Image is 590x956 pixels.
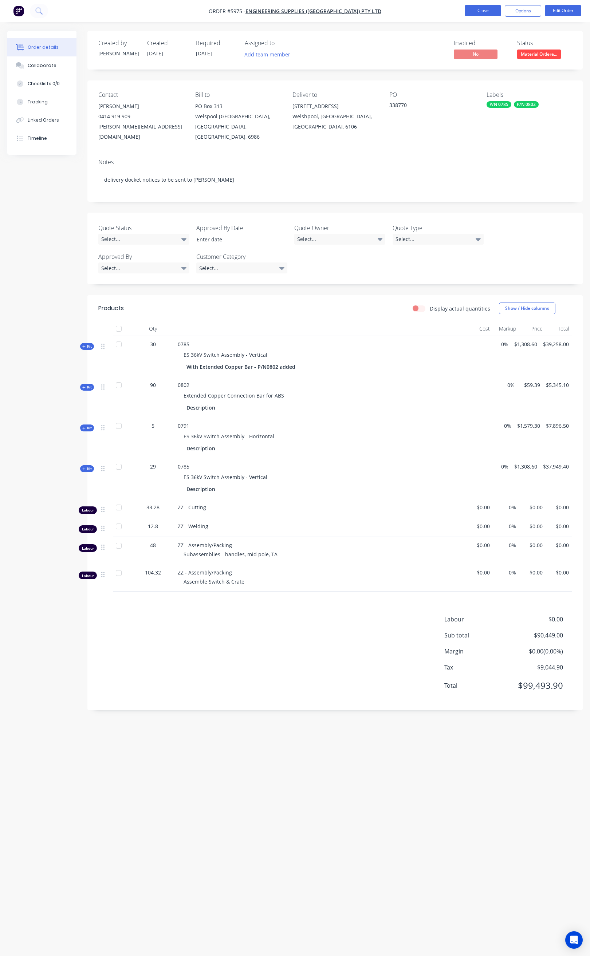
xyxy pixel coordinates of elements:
[522,503,543,511] span: $0.00
[522,569,543,576] span: $0.00
[184,474,267,481] span: ES 36kV Switch Assembly - Vertical
[152,422,154,430] span: 5
[245,8,381,15] a: Engineering Supplies ([GEOGRAPHIC_DATA]) Pty Ltd
[150,381,156,389] span: 90
[98,252,189,261] label: Approved By
[496,541,516,549] span: 0%
[499,303,555,314] button: Show / Hide columns
[444,631,509,640] span: Sub total
[195,111,280,142] div: Welspool [GEOGRAPHIC_DATA], [GEOGRAPHIC_DATA], [GEOGRAPHIC_DATA], 6986
[522,522,543,530] span: $0.00
[192,234,282,245] input: Enter date
[466,321,493,336] div: Cost
[178,569,232,576] span: ZZ - Assembly/Packing
[79,544,97,552] div: Labour
[469,522,490,530] span: $0.00
[543,463,569,470] span: $37,949.40
[245,50,294,59] button: Add team member
[150,463,156,470] span: 29
[28,117,59,123] div: Linked Orders
[184,351,267,358] span: ES 36kV Switch Assembly - Vertical
[186,402,218,413] div: Description
[294,234,385,245] div: Select...
[509,679,563,692] span: $99,493.90
[80,343,94,350] div: Kit
[509,663,563,672] span: $9,044.90
[178,504,206,511] span: ZZ - Cutting
[184,578,244,585] span: Assemble Switch & Crate
[80,465,94,472] div: Kit
[178,523,208,530] span: ZZ - Welding
[469,569,490,576] span: $0.00
[514,101,539,108] div: P/N 0802
[444,681,509,690] span: Total
[565,931,583,949] div: Open Intercom Messenger
[492,340,508,348] span: 0%
[465,5,501,16] button: Close
[82,466,92,471] span: Kit
[98,101,184,111] div: [PERSON_NAME]
[196,40,236,47] div: Required
[28,135,47,142] div: Timeline
[28,62,56,69] div: Collaborate
[98,234,189,245] div: Select...
[548,569,569,576] span: $0.00
[545,5,581,16] button: Edit Order
[98,40,138,47] div: Created by
[469,503,490,511] span: $0.00
[150,541,156,549] span: 48
[178,422,189,429] span: 0791
[496,522,516,530] span: 0%
[80,424,94,431] div: Kit
[7,75,76,93] button: Checklists 0/0
[82,425,92,431] span: Kit
[28,80,60,87] div: Checklists 0/0
[195,101,280,142] div: PO Box 313Welspool [GEOGRAPHIC_DATA], [GEOGRAPHIC_DATA], [GEOGRAPHIC_DATA], 6986
[28,99,48,105] div: Tracking
[79,525,97,533] div: Labour
[493,321,519,336] div: Markup
[487,101,511,108] div: P/N 0785
[393,234,484,245] div: Select...
[7,111,76,129] button: Linked Orders
[186,484,218,494] div: Description
[505,5,541,17] button: Options
[184,433,274,440] span: ES 36kV Switch Assembly - Horizontal
[196,50,212,57] span: [DATE]
[82,384,92,390] span: Kit
[292,111,378,132] div: Welshpool, [GEOGRAPHIC_DATA], [GEOGRAPHIC_DATA], 6106
[147,50,163,57] span: [DATE]
[517,50,561,59] span: Material Ordere...
[493,422,511,430] span: 0%
[82,344,92,349] span: Kit
[444,647,509,656] span: Margin
[131,321,175,336] div: Qty
[196,252,287,261] label: Customer Category
[145,569,161,576] span: 104.32
[7,129,76,147] button: Timeline
[245,40,318,47] div: Assigned to
[147,40,187,47] div: Created
[184,392,284,399] span: Extended Copper Connection Bar for ABS
[98,224,189,232] label: Quote Status
[517,422,540,430] span: $1,579.30
[7,38,76,56] button: Order details
[492,463,508,470] span: 0%
[80,384,94,391] div: Kit
[79,506,97,514] div: Labour
[195,101,280,111] div: PO Box 313
[148,522,158,530] span: 12.8
[98,111,184,122] div: 0414 919 909
[543,340,569,348] span: $39,258.00
[546,321,572,336] div: Total
[292,101,378,132] div: [STREET_ADDRESS]Welshpool, [GEOGRAPHIC_DATA], [GEOGRAPHIC_DATA], 6106
[444,615,509,624] span: Labour
[186,443,218,454] div: Description
[469,541,490,549] span: $0.00
[146,503,160,511] span: 33.28
[98,91,184,98] div: Contact
[196,262,287,273] div: Select...
[393,224,484,232] label: Quote Type
[98,169,572,191] div: delivery docket notices to be sent to [PERSON_NAME]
